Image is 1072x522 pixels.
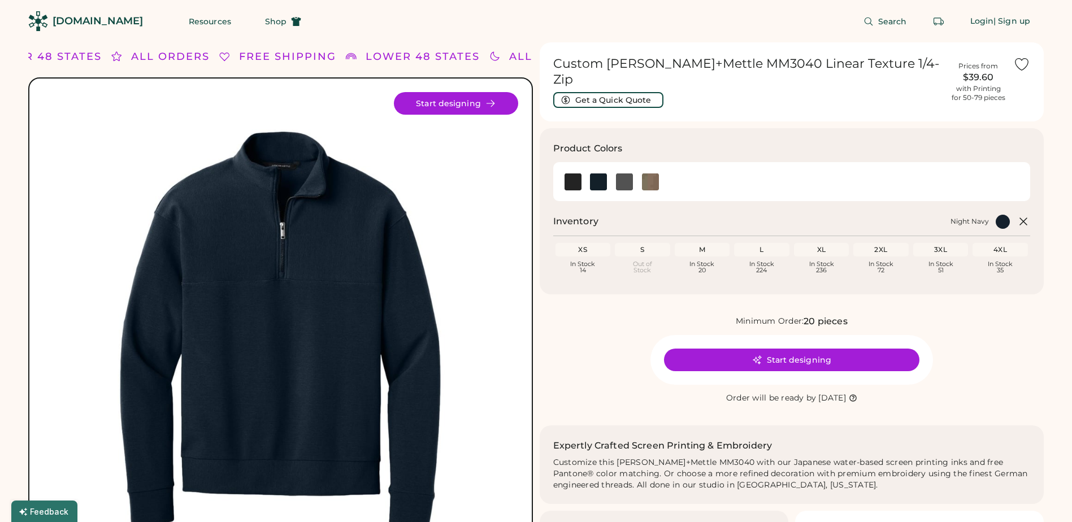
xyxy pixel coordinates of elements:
[553,457,1031,491] div: Customize this [PERSON_NAME]+Mettle MM3040 with our Japanese water-based screen printing inks and...
[850,10,921,33] button: Search
[975,261,1026,273] div: In Stock 35
[642,173,659,190] img: Warm Taupe Swatch Image
[509,49,588,64] div: ALL ORDERS
[856,245,906,254] div: 2XL
[677,261,728,273] div: In Stock 20
[53,14,143,28] div: [DOMAIN_NAME]
[736,245,787,254] div: L
[970,16,994,27] div: Login
[239,49,336,64] div: FREE SHIPPING
[366,49,480,64] div: LOWER 48 STATES
[553,215,598,228] h2: Inventory
[565,173,581,190] div: Deep Black
[590,173,607,190] div: Night Navy
[265,18,287,25] span: Shop
[28,11,48,31] img: Rendered Logo - Screens
[642,173,659,190] div: Warm Taupe
[878,18,907,25] span: Search
[796,261,847,273] div: In Stock 236
[927,10,950,33] button: Retrieve an order
[565,173,581,190] img: Deep Black Swatch Image
[590,173,607,190] img: Night Navy Swatch Image
[553,439,772,453] h2: Expertly Crafted Screen Printing & Embroidery
[736,261,787,273] div: In Stock 224
[952,84,1005,102] div: with Printing for 50-79 pieces
[131,49,210,64] div: ALL ORDERS
[856,261,906,273] div: In Stock 72
[726,393,817,404] div: Order will be ready by
[553,56,944,88] h1: Custom [PERSON_NAME]+Mettle MM3040 Linear Texture 1/4-Zip
[394,92,518,115] button: Start designing
[677,245,728,254] div: M
[175,10,245,33] button: Resources
[616,173,633,190] img: Storm Grey Swatch Image
[796,245,847,254] div: XL
[251,10,315,33] button: Shop
[617,245,668,254] div: S
[950,71,1006,84] div: $39.60
[818,393,846,404] div: [DATE]
[617,261,668,273] div: Out of Stock
[958,62,998,71] div: Prices from
[616,173,633,190] div: Storm Grey
[804,315,847,328] div: 20 pieces
[915,261,966,273] div: In Stock 51
[915,245,966,254] div: 3XL
[975,245,1026,254] div: 4XL
[736,316,804,327] div: Minimum Order:
[664,349,919,371] button: Start designing
[993,16,1030,27] div: | Sign up
[553,92,663,108] button: Get a Quick Quote
[1018,471,1067,520] iframe: Front Chat
[558,261,609,273] div: In Stock 14
[558,245,609,254] div: XS
[951,217,989,226] div: Night Navy
[553,142,623,155] h3: Product Colors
